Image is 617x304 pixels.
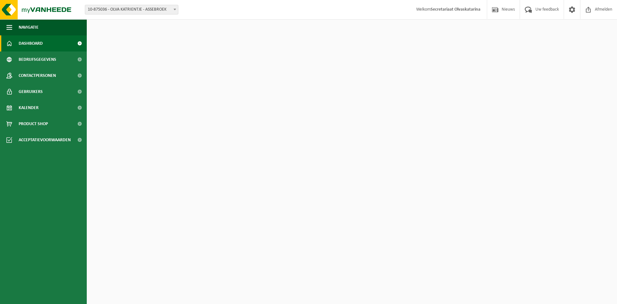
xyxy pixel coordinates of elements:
[19,116,48,132] span: Product Shop
[19,84,43,100] span: Gebruikers
[19,68,56,84] span: Contactpersonen
[19,19,39,35] span: Navigatie
[85,5,178,14] span: 10-875036 - OLVA KATRIENTJE - ASSEBROEK
[19,132,71,148] span: Acceptatievoorwaarden
[431,7,480,12] strong: Secretariaat Olvaskatarina
[19,51,56,68] span: Bedrijfsgegevens
[19,35,43,51] span: Dashboard
[19,100,39,116] span: Kalender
